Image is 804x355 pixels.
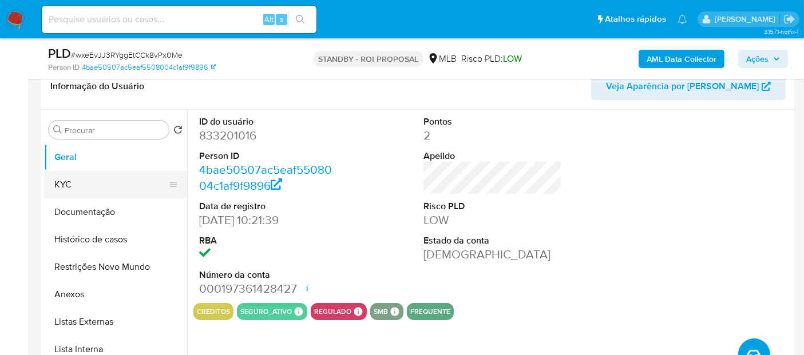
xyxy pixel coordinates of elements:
button: search-icon [288,11,312,27]
dt: RBA [199,234,338,247]
div: MLB [427,53,457,65]
dt: Número da conta [199,269,338,281]
dt: Person ID [199,150,338,162]
span: Atalhos rápidos [605,13,666,25]
dt: Pontos [423,115,562,128]
dt: Estado da conta [423,234,562,247]
button: Geral [44,143,187,171]
dd: [DATE] 10:21:39 [199,212,338,228]
span: LOW [503,52,522,65]
dd: LOW [423,212,562,228]
b: PLD [48,44,71,62]
button: Listas Externas [44,308,187,336]
dd: 000197361428427 [199,281,338,297]
a: 4bae50507ac5eaf5508004c1af9f9896 [199,161,332,194]
p: erico.trevizan@mercadopago.com.br [715,14,779,25]
button: KYC [44,171,178,198]
dt: ID do usuário [199,115,338,128]
a: 4bae50507ac5eaf5508004c1af9f9896 [82,62,216,73]
button: frequente [410,309,450,314]
button: Veja Aparência por [PERSON_NAME] [591,73,786,100]
p: STANDBY - ROI PROPOSAL [314,51,423,67]
button: Procurar [53,125,62,134]
dd: 2 [423,127,562,143]
button: Ações [738,50,788,68]
span: Veja Aparência por [PERSON_NAME] [606,73,759,100]
dd: 833201016 [199,127,338,143]
a: Notificações [678,14,687,24]
dt: Risco PLD [423,200,562,213]
span: # wxeEvJJ3RYggEtCCk8vPx0Me [71,49,183,61]
button: seguro_ativo [240,309,292,314]
span: 3.157.1-hotfix-1 [764,27,798,36]
input: Procurar [65,125,164,135]
h1: Informação do Usuário [50,81,144,92]
span: Alt [264,14,274,25]
button: Anexos [44,281,187,308]
button: Restrições Novo Mundo [44,253,187,281]
dt: Apelido [423,150,562,162]
button: Retornar ao pedido padrão [173,125,183,138]
b: Person ID [48,62,80,73]
button: Documentação [44,198,187,226]
span: Ações [746,50,769,68]
button: regulado [314,309,351,314]
button: creditos [197,309,230,314]
button: Histórico de casos [44,226,187,253]
span: Risco PLD: [461,53,522,65]
button: AML Data Collector [639,50,724,68]
span: s [280,14,283,25]
b: AML Data Collector [647,50,716,68]
a: Sair [783,13,795,25]
dd: [DEMOGRAPHIC_DATA] [423,246,562,262]
button: smb [374,309,388,314]
dt: Data de registro [199,200,338,213]
input: Pesquise usuários ou casos... [42,12,316,27]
